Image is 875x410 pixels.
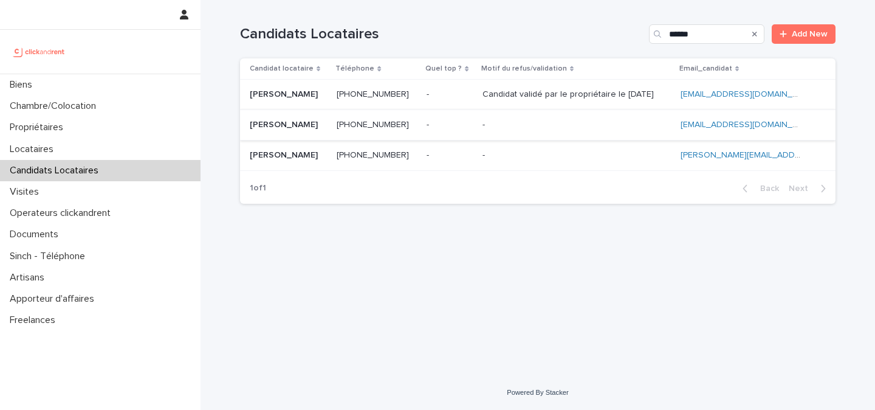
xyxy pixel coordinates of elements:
[427,148,431,161] p: -
[482,148,487,161] p: -
[427,117,431,130] p: -
[5,207,120,219] p: Operateurs clickandrent
[679,62,732,75] p: Email_candidat
[5,144,63,155] p: Locataires
[250,148,320,161] p: [PERSON_NAME]
[649,24,764,44] input: Search
[250,117,320,130] p: [PERSON_NAME]
[427,87,431,100] p: -
[792,30,828,38] span: Add New
[681,120,818,129] a: [EMAIL_ADDRESS][DOMAIN_NAME]
[5,229,68,240] p: Documents
[784,183,836,194] button: Next
[5,186,49,198] p: Visites
[507,389,568,396] a: Powered By Stacker
[733,183,784,194] button: Back
[10,40,69,64] img: UCB0brd3T0yccxBKYDjQ
[240,110,836,141] tr: [PERSON_NAME][PERSON_NAME] [PHONE_NUMBER][PHONE_NUMBER] -- -- [EMAIL_ADDRESS][DOMAIN_NAME]
[753,184,779,193] span: Back
[482,87,656,100] p: Candidat validé par le propriétaire le [DATE]
[681,90,818,99] a: [EMAIL_ADDRESS][DOMAIN_NAME]
[772,24,836,44] a: Add New
[5,272,54,283] p: Artisans
[240,80,836,110] tr: [PERSON_NAME][PERSON_NAME] [PHONE_NUMBER][PHONE_NUMBER] -- Candidat validé par le propriétaire le...
[5,100,106,112] p: Chambre/Colocation
[337,148,411,161] p: [PHONE_NUMBER]
[5,122,73,133] p: Propriétaires
[481,62,567,75] p: Motif du refus/validation
[240,140,836,170] tr: [PERSON_NAME][PERSON_NAME] [PHONE_NUMBER][PHONE_NUMBER] -- -- [PERSON_NAME][EMAIL_ADDRESS][DOMAIN...
[240,26,644,43] h1: Candidats Locataires
[789,184,815,193] span: Next
[337,87,411,100] p: [PHONE_NUMBER]
[425,62,462,75] p: Quel top ?
[240,173,276,203] p: 1 of 1
[5,79,42,91] p: Biens
[5,293,104,305] p: Apporteur d'affaires
[482,117,487,130] p: -
[337,117,411,130] p: [PHONE_NUMBER]
[5,314,65,326] p: Freelances
[5,165,108,176] p: Candidats Locataires
[335,62,374,75] p: Téléphone
[250,62,314,75] p: Candidat locataire
[250,87,320,100] p: [PERSON_NAME]
[5,251,95,262] p: Sinch - Téléphone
